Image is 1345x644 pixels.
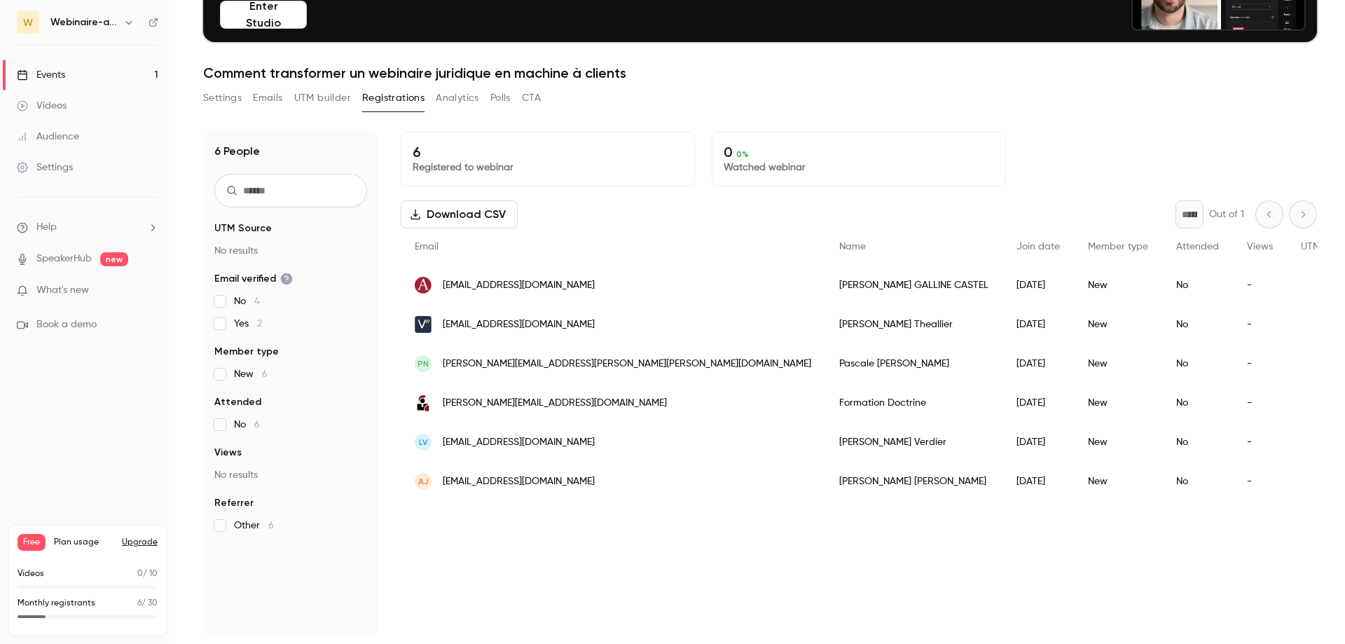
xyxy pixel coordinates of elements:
[257,319,262,329] span: 2
[17,99,67,113] div: Videos
[1074,305,1162,344] div: New
[724,160,994,174] p: Watched webinar
[214,143,260,160] h1: 6 People
[254,296,260,306] span: 4
[1176,242,1219,252] span: Attended
[137,597,158,610] p: / 30
[36,317,97,332] span: Book a demo
[443,435,595,450] span: [EMAIL_ADDRESS][DOMAIN_NAME]
[1162,462,1233,501] div: No
[268,521,274,530] span: 6
[214,221,272,235] span: UTM Source
[1233,344,1287,383] div: -
[18,534,46,551] span: Free
[825,462,1002,501] div: [PERSON_NAME] [PERSON_NAME]
[1016,242,1060,252] span: Join date
[234,367,268,381] span: New
[825,305,1002,344] div: [PERSON_NAME] Theallier
[122,537,158,548] button: Upgrade
[724,144,994,160] p: 0
[1074,423,1162,462] div: New
[418,475,429,488] span: AJ
[401,200,518,228] button: Download CSV
[137,568,158,580] p: / 10
[839,242,866,252] span: Name
[413,144,683,160] p: 6
[522,87,541,109] button: CTA
[137,599,142,608] span: 6
[1002,462,1074,501] div: [DATE]
[1233,462,1287,501] div: -
[1233,423,1287,462] div: -
[23,15,33,30] span: W
[203,64,1317,81] h1: Comment transformer un webinaire juridique en machine à clients
[825,423,1002,462] div: [PERSON_NAME] Verdier
[54,537,113,548] span: Plan usage
[736,149,749,159] span: 0 %
[443,474,595,489] span: [EMAIL_ADDRESS][DOMAIN_NAME]
[214,496,254,510] span: Referrer
[1002,266,1074,305] div: [DATE]
[415,316,432,333] img: voxius-avocats.com
[214,468,367,482] p: No results
[294,87,351,109] button: UTM builder
[214,395,261,409] span: Attended
[1162,344,1233,383] div: No
[443,357,811,371] span: [PERSON_NAME][EMAIL_ADDRESS][PERSON_NAME][PERSON_NAME][DOMAIN_NAME]
[1162,423,1233,462] div: No
[413,160,683,174] p: Registered to webinar
[203,87,242,109] button: Settings
[415,242,439,252] span: Email
[443,396,667,411] span: [PERSON_NAME][EMAIL_ADDRESS][DOMAIN_NAME]
[50,15,118,29] h6: Webinaire-avocats
[362,87,425,109] button: Registrations
[214,244,367,258] p: No results
[1074,462,1162,501] div: New
[1002,344,1074,383] div: [DATE]
[1162,305,1233,344] div: No
[1002,383,1074,423] div: [DATE]
[17,220,158,235] li: help-dropdown-opener
[443,278,595,293] span: [EMAIL_ADDRESS][DOMAIN_NAME]
[36,283,89,298] span: What's new
[18,597,95,610] p: Monthly registrants
[17,160,73,174] div: Settings
[100,252,128,266] span: new
[415,395,432,411] img: marsvigila.com
[1233,305,1287,344] div: -
[1074,344,1162,383] div: New
[234,317,262,331] span: Yes
[415,277,432,294] img: alg-avocat.com
[1074,266,1162,305] div: New
[1162,383,1233,423] div: No
[1002,305,1074,344] div: [DATE]
[214,345,279,359] span: Member type
[1233,266,1287,305] div: -
[825,383,1002,423] div: Formation Doctrine
[137,570,143,578] span: 0
[36,220,57,235] span: Help
[17,130,79,144] div: Audience
[1209,207,1244,221] p: Out of 1
[1002,423,1074,462] div: [DATE]
[214,446,242,460] span: Views
[825,266,1002,305] div: [PERSON_NAME] GALLINE CASTEL
[1162,266,1233,305] div: No
[253,87,282,109] button: Emails
[436,87,479,109] button: Analytics
[1247,242,1273,252] span: Views
[1233,383,1287,423] div: -
[490,87,511,109] button: Polls
[36,252,92,266] a: SpeakerHub
[1088,242,1148,252] span: Member type
[234,418,260,432] span: No
[254,420,260,430] span: 6
[234,294,260,308] span: No
[214,272,293,286] span: Email verified
[443,317,595,332] span: [EMAIL_ADDRESS][DOMAIN_NAME]
[142,285,158,297] iframe: Noticeable Trigger
[825,344,1002,383] div: Pascale [PERSON_NAME]
[214,221,367,533] section: facet-groups
[17,68,65,82] div: Events
[220,1,307,29] button: Enter Studio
